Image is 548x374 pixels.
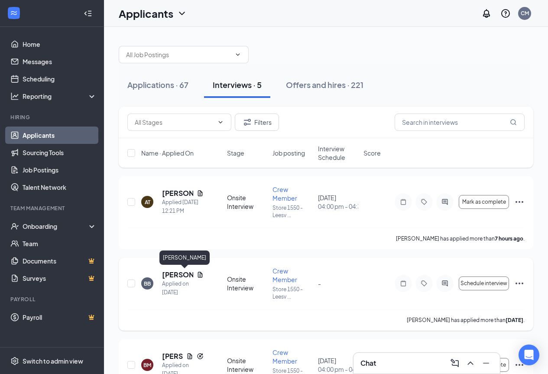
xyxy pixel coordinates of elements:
button: Minimize [479,356,493,370]
b: 7 hours ago [495,235,523,242]
span: Crew Member [272,348,297,365]
span: - [318,280,321,287]
input: All Stages [135,117,214,127]
h3: Chat [360,358,376,368]
div: BB [144,280,151,287]
div: [DATE] [318,193,358,211]
span: 04:00 pm - 04:30 pm [318,202,358,211]
svg: ChevronUp [465,358,476,368]
span: Stage [227,149,244,157]
div: Offers and hires · 221 [286,79,363,90]
svg: Minimize [481,358,491,368]
div: Onsite Interview [227,356,267,374]
div: Applied on [DATE] [162,280,204,297]
h5: [PERSON_NAME] [162,270,193,280]
svg: Collapse [84,9,92,18]
div: Reporting [23,92,97,101]
a: SurveysCrown [23,270,97,287]
a: Home [23,36,97,53]
a: Applicants [23,127,97,144]
span: Job posting [272,149,305,157]
button: ChevronUp [464,356,477,370]
p: [PERSON_NAME] has applied more than . [396,235,525,242]
svg: UserCheck [10,222,19,231]
svg: Analysis [10,92,19,101]
svg: ActiveChat [440,198,450,205]
p: Store 1550 - Leesv ... [272,204,313,219]
a: Scheduling [23,70,97,88]
svg: Tag [419,280,429,287]
div: Applied [DATE] 12:21 PM [162,198,204,215]
p: Store 1550 - Leesv ... [272,286,313,300]
svg: ChevronDown [217,119,224,126]
svg: ChevronDown [177,8,187,19]
a: Sourcing Tools [23,144,97,161]
b: [DATE] [506,317,523,323]
div: Applications · 67 [127,79,188,90]
svg: Ellipses [514,360,525,370]
span: 04:00 pm - 04:30 pm [318,365,358,374]
svg: Filter [242,117,253,127]
div: AT [145,198,150,206]
button: Mark as complete [459,195,509,209]
div: CM [521,10,529,17]
p: [PERSON_NAME] has applied more than . [407,316,525,324]
svg: ActiveChat [440,280,450,287]
svg: Document [197,190,204,197]
div: Onsite Interview [227,275,267,292]
svg: Document [197,271,204,278]
h5: [PERSON_NAME] [162,351,183,361]
button: ComposeMessage [448,356,462,370]
div: Open Intercom Messenger [519,345,539,365]
input: All Job Postings [126,50,231,59]
span: Interview Schedule [318,144,358,162]
svg: Settings [10,357,19,365]
div: [DATE] [318,356,358,374]
div: Payroll [10,296,95,303]
svg: ChevronDown [234,51,241,58]
a: DocumentsCrown [23,252,97,270]
h5: [PERSON_NAME] [162,189,193,198]
div: Interviews · 5 [213,79,262,90]
span: Crew Member [272,185,297,202]
div: BM [143,361,151,369]
svg: MagnifyingGlass [510,119,517,126]
button: Filter Filters [235,114,279,131]
span: Schedule interview [460,280,507,286]
input: Search in interviews [395,114,525,131]
div: Onboarding [23,222,89,231]
div: Team Management [10,205,95,212]
span: Mark as complete [462,199,506,205]
a: Talent Network [23,179,97,196]
svg: Reapply [197,353,204,360]
div: Hiring [10,114,95,121]
svg: Ellipses [514,278,525,289]
svg: WorkstreamLogo [10,9,18,17]
span: Score [363,149,381,157]
div: Onsite Interview [227,193,267,211]
a: Job Postings [23,161,97,179]
svg: Ellipses [514,197,525,207]
svg: ComposeMessage [450,358,460,368]
svg: Document [186,353,193,360]
div: [PERSON_NAME] [159,250,210,265]
a: Team [23,235,97,252]
button: Schedule interview [459,276,509,290]
svg: QuestionInfo [500,8,511,19]
svg: Notifications [481,8,492,19]
svg: Note [398,280,409,287]
h1: Applicants [119,6,173,21]
svg: Note [398,198,409,205]
span: Crew Member [272,267,297,283]
a: Messages [23,53,97,70]
span: Name · Applied On [141,149,194,157]
div: Switch to admin view [23,357,83,365]
svg: Tag [419,198,429,205]
a: PayrollCrown [23,309,97,326]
